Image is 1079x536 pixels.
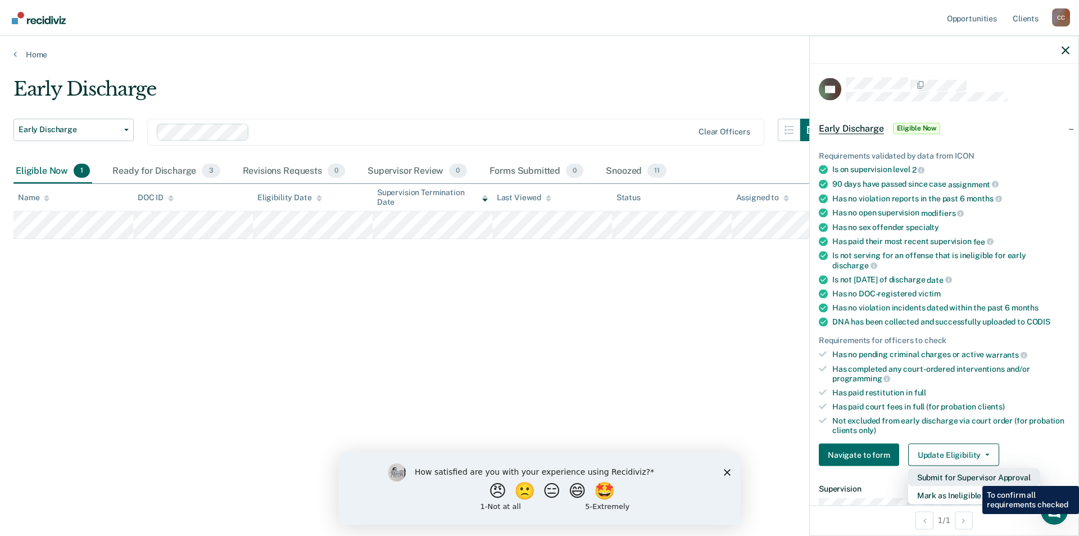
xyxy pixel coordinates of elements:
span: programming [832,374,890,383]
div: 1 / 1 [810,505,1078,535]
iframe: Survey by Kim from Recidiviz [338,452,741,525]
div: Forms Submitted [487,159,586,184]
div: 90 days have passed since case [832,179,1069,189]
button: Navigate to form [819,444,899,466]
button: Submit for Supervisor Approval [908,469,1040,487]
span: clients) [978,402,1005,411]
div: Clear officers [699,127,750,137]
button: Update Eligibility [908,444,999,466]
span: date [927,275,951,284]
span: CODIS [1027,317,1050,326]
div: Has no sex offender [832,222,1069,232]
span: 11 [647,164,667,178]
div: Requirements for officers to check [819,336,1069,345]
div: Snoozed [604,159,669,184]
span: 0 [449,164,466,178]
button: Next Opportunity [955,511,973,529]
span: Eligible Now [893,123,941,134]
span: full [914,388,926,397]
div: Is not [DATE] of discharge [832,274,1069,285]
iframe: Intercom live chat [1041,498,1068,525]
div: Requirements validated by data from ICON [819,151,1069,160]
div: Has no DOC-registered [832,289,1069,299]
div: Is not serving for an offense that is ineligible for early [832,251,1069,270]
span: 0 [566,164,583,178]
a: Navigate to form link [819,444,904,466]
span: modifiers [921,208,964,217]
button: Previous Opportunity [915,511,933,529]
div: Last Viewed [497,193,551,202]
div: DOC ID [138,193,174,202]
span: Early Discharge [19,125,120,134]
span: months [967,194,1002,203]
span: 3 [202,164,220,178]
div: Has paid court fees in full (for probation [832,402,1069,411]
span: 0 [328,164,345,178]
dt: Supervision [819,484,1069,494]
div: Has no violation incidents dated within the past 6 [832,303,1069,313]
div: C C [1052,8,1070,26]
div: Supervisor Review [365,159,469,184]
span: victim [918,289,941,298]
img: Recidiviz [12,12,66,24]
span: only) [859,425,876,434]
div: Has completed any court-ordered interventions and/or [832,364,1069,383]
div: Has paid their most recent supervision [832,236,1069,246]
div: Eligibility Date [257,193,322,202]
span: assignment [948,179,999,188]
div: DNA has been collected and successfully uploaded to [832,317,1069,327]
span: 2 [912,165,925,174]
a: Home [13,49,1066,60]
span: fee [973,237,994,246]
div: Has no violation reports in the past 6 [832,193,1069,204]
span: discharge [832,260,877,269]
button: Mark as Ineligible [908,487,1040,505]
span: specialty [906,222,939,231]
span: Early Discharge [819,123,884,134]
div: Name [18,193,49,202]
div: Has no open supervision [832,208,1069,218]
div: Early DischargeEligible Now [810,110,1078,146]
div: Revisions Requests [241,159,347,184]
div: Is on supervision level [832,165,1069,175]
span: warrants [986,350,1027,359]
button: Profile dropdown button [1052,8,1070,26]
div: Early Discharge [13,78,823,110]
span: months [1012,303,1039,312]
span: 1 [74,164,90,178]
div: Assigned to [736,193,789,202]
div: Has paid restitution in [832,388,1069,398]
div: Ready for Discharge [110,159,222,184]
div: Eligible Now [13,159,92,184]
div: Has no pending criminal charges or active [832,350,1069,360]
div: Not excluded from early discharge via court order (for probation clients [832,416,1069,435]
div: Status [616,193,641,202]
div: Supervision Termination Date [377,188,488,207]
